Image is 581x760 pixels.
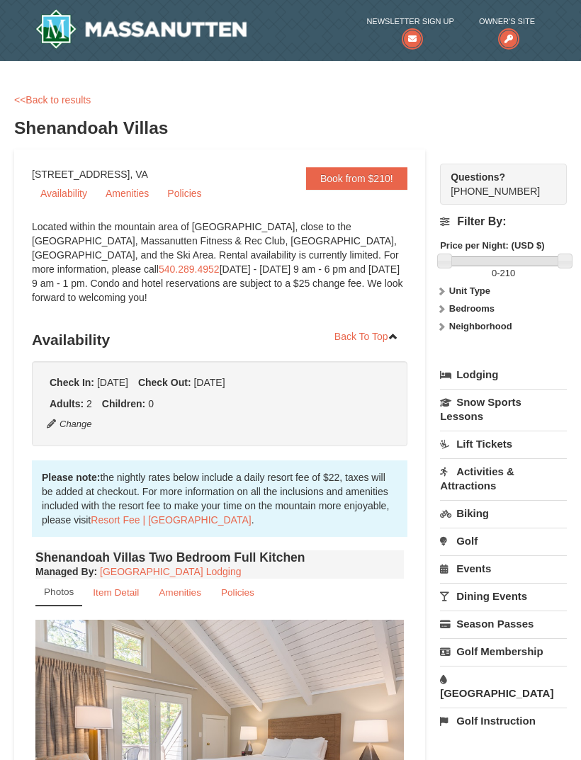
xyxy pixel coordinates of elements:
[14,94,91,106] a: <<Back to results
[440,215,567,228] h4: Filter By:
[150,579,210,606] a: Amenities
[97,377,128,388] span: [DATE]
[102,398,145,409] strong: Children:
[32,220,407,319] div: Located within the mountain area of [GEOGRAPHIC_DATA], close to the [GEOGRAPHIC_DATA], Massanutte...
[449,303,495,314] strong: Bedrooms
[440,708,567,734] a: Golf Instruction
[500,268,516,278] span: 210
[449,285,490,296] strong: Unit Type
[93,587,139,598] small: Item Detail
[35,579,82,606] a: Photos
[306,167,407,190] a: Book from $210!
[440,266,567,280] label: -
[44,586,74,597] small: Photos
[159,183,210,204] a: Policies
[32,460,407,537] div: the nightly rates below include a daily resort fee of $22, taxes will be added at checkout. For m...
[440,389,567,429] a: Snow Sports Lessons
[440,431,567,457] a: Lift Tickets
[440,362,567,387] a: Lodging
[212,579,264,606] a: Policies
[440,240,544,251] strong: Price per Night: (USD $)
[91,514,251,526] a: Resort Fee | [GEOGRAPHIC_DATA]
[159,263,220,275] a: 540.289.4952
[32,183,96,204] a: Availability
[159,587,201,598] small: Amenities
[479,14,535,28] span: Owner's Site
[97,183,157,204] a: Amenities
[440,528,567,554] a: Golf
[440,583,567,609] a: Dining Events
[366,14,453,28] span: Newsletter Sign Up
[451,170,541,197] span: [PHONE_NUMBER]
[84,579,148,606] a: Item Detail
[14,114,567,142] h3: Shenandoah Villas
[35,9,247,49] img: Massanutten Resort Logo
[325,326,407,347] a: Back To Top
[440,611,567,637] a: Season Passes
[366,14,453,43] a: Newsletter Sign Up
[440,638,567,664] a: Golf Membership
[440,666,567,706] a: [GEOGRAPHIC_DATA]
[440,458,567,499] a: Activities & Attractions
[479,14,535,43] a: Owner's Site
[100,566,241,577] a: [GEOGRAPHIC_DATA] Lodging
[193,377,225,388] span: [DATE]
[440,555,567,582] a: Events
[35,9,247,49] a: Massanutten Resort
[492,268,497,278] span: 0
[86,398,92,409] span: 2
[32,326,407,354] h3: Availability
[46,416,93,432] button: Change
[451,171,505,183] strong: Questions?
[50,398,84,409] strong: Adults:
[42,472,100,483] strong: Please note:
[35,566,97,577] strong: :
[138,377,191,388] strong: Check Out:
[221,587,254,598] small: Policies
[449,321,512,331] strong: Neighborhood
[35,550,404,565] h4: Shenandoah Villas Two Bedroom Full Kitchen
[148,398,154,409] span: 0
[35,566,94,577] span: Managed By
[440,500,567,526] a: Biking
[50,377,94,388] strong: Check In:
